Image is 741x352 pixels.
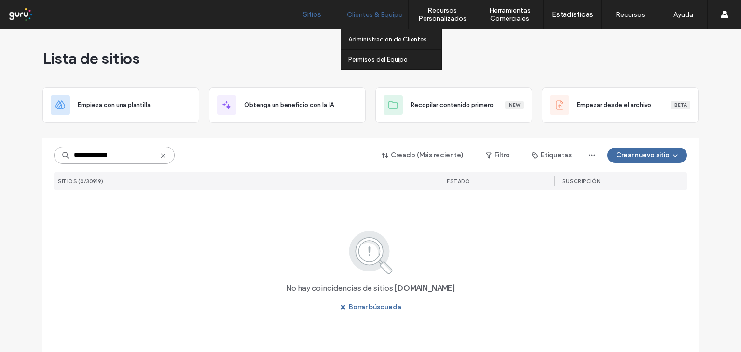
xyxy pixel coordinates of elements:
[505,101,524,109] div: New
[523,148,580,163] button: Etiquetas
[331,299,410,315] button: Borrar búsqueda
[347,11,403,19] label: Clientes & Equipo
[673,11,693,19] label: Ayuda
[409,6,476,23] label: Recursos Personalizados
[348,56,408,63] label: Permisos del Equipo
[348,36,427,43] label: Administración de Clientes
[476,6,543,23] label: Herramientas Comerciales
[21,7,47,15] span: Ayuda
[395,283,455,294] span: [DOMAIN_NAME]
[373,148,472,163] button: Creado (Más reciente)
[348,50,441,69] a: Permisos del Equipo
[286,283,393,294] span: No hay coincidencias de sitios
[78,100,151,110] span: Empieza con una plantilla
[303,10,321,19] label: Sitios
[562,178,601,185] span: Suscripción
[616,11,645,19] label: Recursos
[607,148,687,163] button: Crear nuevo sitio
[336,229,406,275] img: search.svg
[348,29,441,49] a: Administración de Clientes
[244,100,334,110] span: Obtenga un beneficio con la IA
[447,178,470,185] span: ESTADO
[476,148,520,163] button: Filtro
[552,10,593,19] label: Estadísticas
[542,87,699,123] div: Empezar desde el archivoBeta
[42,87,199,123] div: Empieza con una plantilla
[577,100,651,110] span: Empezar desde el archivo
[411,100,494,110] span: Recopilar contenido primero
[671,101,690,109] div: Beta
[209,87,366,123] div: Obtenga un beneficio con la IA
[375,87,532,123] div: Recopilar contenido primeroNew
[42,49,140,68] span: Lista de sitios
[58,178,103,185] span: SITIOS (0/30919)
